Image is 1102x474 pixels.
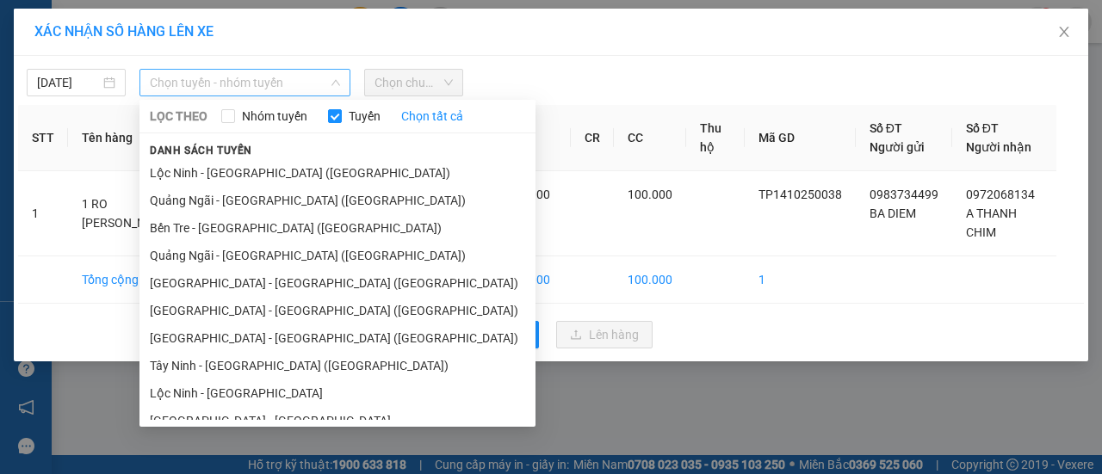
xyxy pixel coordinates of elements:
[139,407,536,434] li: [GEOGRAPHIC_DATA] - [GEOGRAPHIC_DATA]
[758,188,842,201] span: TP1410250038
[139,143,263,158] span: Danh sách tuyến
[614,256,686,304] td: 100.000
[401,107,463,126] a: Chọn tất cả
[150,70,340,95] span: Chọn tuyến - nhóm tuyến
[139,352,536,379] li: Tây Ninh - [GEOGRAPHIC_DATA] ([GEOGRAPHIC_DATA])
[375,70,453,95] span: Chọn chuyến
[139,159,536,187] li: Lộc Ninh - [GEOGRAPHIC_DATA] ([GEOGRAPHIC_DATA])
[571,105,614,171] th: CR
[68,256,203,304] td: Tổng cộng
[331,77,341,88] span: down
[1057,25,1071,39] span: close
[139,214,536,242] li: Bến Tre - [GEOGRAPHIC_DATA] ([GEOGRAPHIC_DATA])
[342,107,387,126] span: Tuyến
[1040,9,1088,57] button: Close
[150,107,207,126] span: LỌC THEO
[966,140,1031,154] span: Người nhận
[68,171,203,256] td: 1 RO [PERSON_NAME]
[745,105,856,171] th: Mã GD
[966,121,999,135] span: Số ĐT
[870,140,925,154] span: Người gửi
[139,297,536,324] li: [GEOGRAPHIC_DATA] - [GEOGRAPHIC_DATA] ([GEOGRAPHIC_DATA])
[139,324,536,352] li: [GEOGRAPHIC_DATA] - [GEOGRAPHIC_DATA] ([GEOGRAPHIC_DATA])
[870,121,902,135] span: Số ĐT
[686,105,745,171] th: Thu hộ
[18,171,68,256] td: 1
[966,188,1035,201] span: 0972068134
[18,105,68,171] th: STT
[745,256,856,304] td: 1
[37,73,100,92] input: 14/10/2025
[235,107,314,126] span: Nhóm tuyến
[870,206,916,220] span: BA DIEM
[139,269,536,297] li: [GEOGRAPHIC_DATA] - [GEOGRAPHIC_DATA] ([GEOGRAPHIC_DATA])
[966,206,1017,239] span: A THANH CHIM
[556,321,653,348] button: uploadLên hàng
[68,105,203,171] th: Tên hàng
[870,188,938,201] span: 0983734499
[628,188,672,201] span: 100.000
[614,105,686,171] th: CC
[139,187,536,214] li: Quảng Ngãi - [GEOGRAPHIC_DATA] ([GEOGRAPHIC_DATA])
[34,23,214,40] span: XÁC NHẬN SỐ HÀNG LÊN XE
[139,242,536,269] li: Quảng Ngãi - [GEOGRAPHIC_DATA] ([GEOGRAPHIC_DATA])
[139,379,536,407] li: Lộc Ninh - [GEOGRAPHIC_DATA]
